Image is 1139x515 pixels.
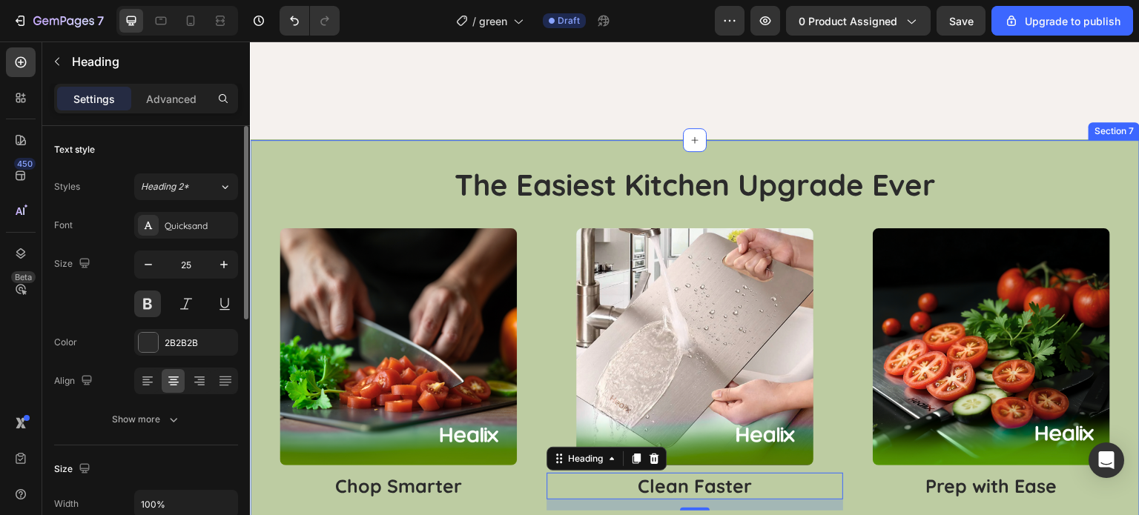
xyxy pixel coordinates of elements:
div: Size [54,254,93,274]
div: Size [54,459,93,479]
img: gempages_544407828354302959-02e84d78-eca6-4479-a1c8-fef451bfc2d9.png [326,187,564,424]
button: 0 product assigned [786,6,931,36]
span: 0 product assigned [799,13,897,29]
div: Section 7 [842,83,887,96]
img: gempages_544407828354302959-432de5d6-d96b-46c9-ad6e-cd679239ad81.png [623,187,860,424]
p: Heading [72,53,232,70]
span: Save [949,15,974,27]
div: Font [54,219,73,232]
button: Show more [54,406,238,433]
button: Heading 2* [134,173,238,200]
h2: Prep with Ease [593,431,890,459]
h2: Clean Faster [297,431,593,459]
div: Color [54,336,77,349]
div: Upgrade to publish [1004,13,1120,29]
div: Styles [54,180,80,193]
div: Width [54,497,79,511]
button: 7 [6,6,110,36]
p: Settings [73,91,115,107]
div: 2B2B2B [165,336,234,350]
div: 450 [14,158,36,170]
div: Open Intercom Messenger [1089,442,1124,478]
span: Heading 2* [141,180,189,193]
div: Undo/Redo [280,6,340,36]
span: green [479,13,507,29]
div: Beta [11,271,36,283]
span: / [472,13,476,29]
p: Advanced [146,91,197,107]
p: 7 [97,12,104,30]
span: Draft [558,14,580,27]
button: Save [937,6,986,36]
div: Align [54,371,96,391]
div: Quicksand [165,219,234,233]
div: Heading [315,411,356,424]
div: Show more [112,412,181,427]
button: Upgrade to publish [991,6,1133,36]
iframe: Design area [250,41,1139,515]
div: Text style [54,143,95,156]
